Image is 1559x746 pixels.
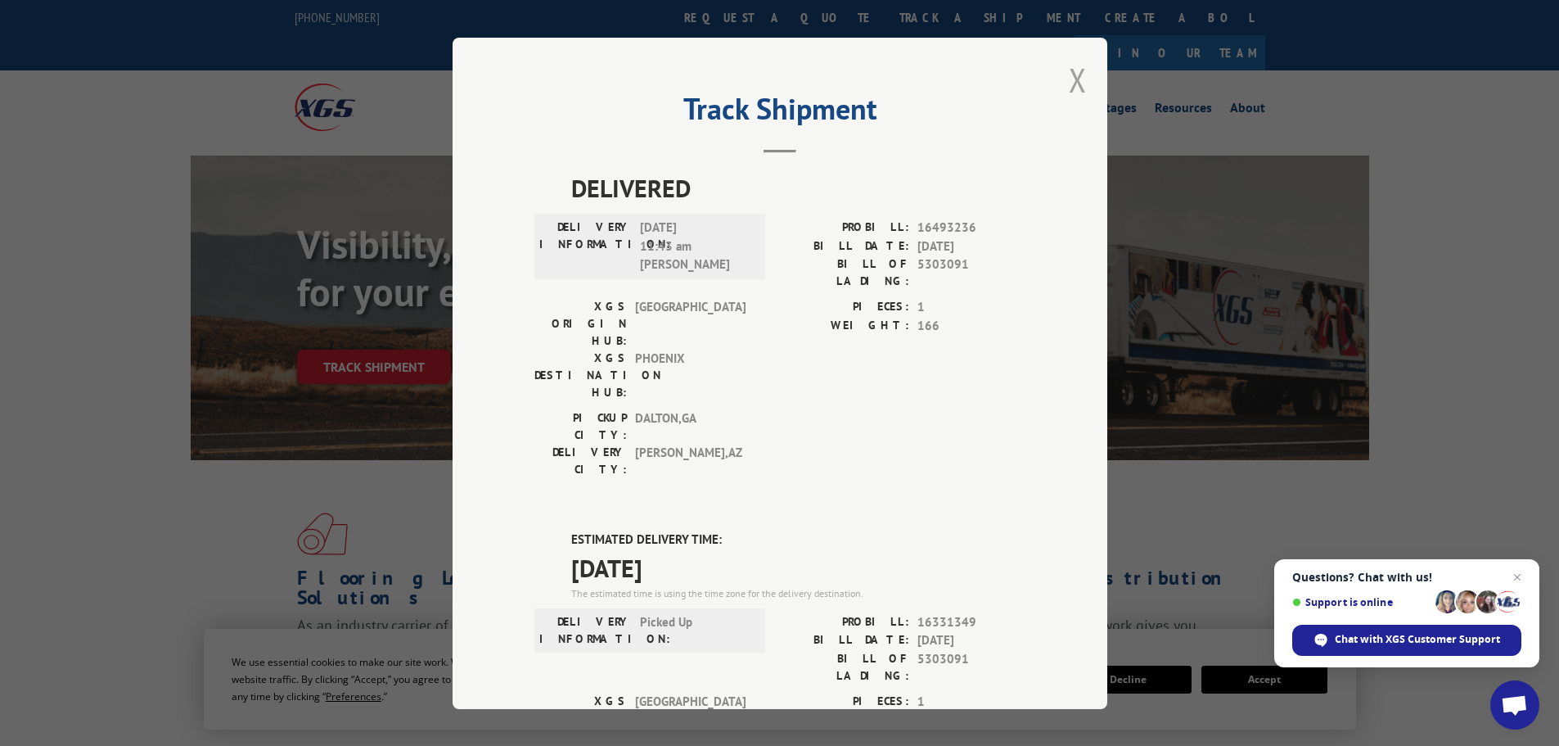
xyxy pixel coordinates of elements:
span: PHOENIX [635,350,746,401]
div: Open chat [1490,680,1539,730]
span: [DATE] 11:43 am [PERSON_NAME] [640,219,750,274]
label: PROBILL: [780,613,909,631]
span: [DATE] [571,549,1025,585]
label: XGS DESTINATION HUB: [534,350,627,401]
span: DELIVERED [571,170,1025,206]
label: BILL DATE: [780,237,909,255]
h2: Track Shipment [534,97,1025,129]
label: WEIGHT: [780,316,909,335]
label: BILL OF LADING: [780,255,909,290]
span: Support is online [1292,596,1430,608]
label: PIECES: [780,692,909,711]
div: The estimated time is using the time zone for the delivery destination. [571,585,1025,600]
label: XGS ORIGIN HUB: [534,298,627,350]
span: 16331349 [917,613,1025,631]
span: [PERSON_NAME] , AZ [635,444,746,478]
span: [GEOGRAPHIC_DATA] [635,692,746,744]
span: Chat with XGS Customer Support [1335,632,1500,647]
label: XGS ORIGIN HUB: [534,692,627,744]
span: 1 [917,692,1025,711]
button: Close modal [1069,58,1087,102]
span: Questions? Chat with us! [1292,571,1521,584]
label: BILL OF LADING: [780,649,909,684]
span: 16493236 [917,219,1025,237]
span: 166 [917,316,1025,335]
span: DALTON , GA [635,409,746,444]
label: DELIVERY INFORMATION: [539,613,632,647]
div: Chat with XGS Customer Support [1292,625,1521,656]
label: PICKUP CITY: [534,409,627,444]
label: DELIVERY CITY: [534,444,627,478]
span: 5303091 [917,649,1025,684]
label: PROBILL: [780,219,909,237]
label: BILL DATE: [780,631,909,650]
span: 5303091 [917,255,1025,290]
span: 1 [917,298,1025,317]
span: Close chat [1507,567,1527,587]
label: DELIVERY INFORMATION: [539,219,632,274]
label: PIECES: [780,298,909,317]
span: [GEOGRAPHIC_DATA] [635,298,746,350]
span: [DATE] [917,237,1025,255]
span: Picked Up [640,613,750,647]
label: ESTIMATED DELIVERY TIME: [571,531,1025,549]
span: [DATE] [917,631,1025,650]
